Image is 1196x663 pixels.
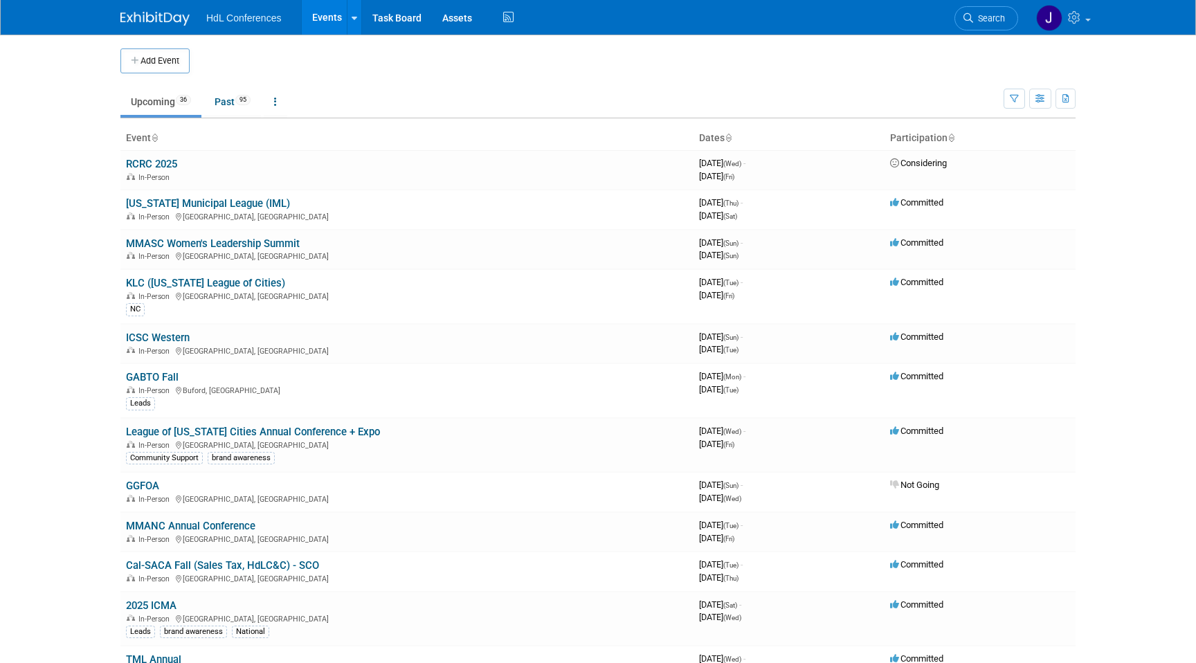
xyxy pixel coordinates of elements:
[954,6,1018,30] a: Search
[723,482,739,489] span: (Sun)
[126,197,290,210] a: [US_STATE] Municipal League (IML)
[723,441,734,448] span: (Fri)
[126,303,145,316] div: NC
[127,574,135,581] img: In-Person Event
[723,252,739,260] span: (Sun)
[699,493,741,503] span: [DATE]
[725,132,732,143] a: Sort by Start Date
[127,535,135,542] img: In-Person Event
[723,428,741,435] span: (Wed)
[126,331,190,344] a: ICSC Western
[127,386,135,393] img: In-Person Event
[126,426,380,438] a: League of [US_STATE] Cities Annual Conference + Expo
[890,331,943,342] span: Committed
[120,48,190,73] button: Add Event
[699,384,739,394] span: [DATE]
[890,158,947,168] span: Considering
[699,331,743,342] span: [DATE]
[138,535,174,544] span: In-Person
[890,237,943,248] span: Committed
[699,426,745,436] span: [DATE]
[723,495,741,502] span: (Wed)
[723,535,734,543] span: (Fri)
[151,132,158,143] a: Sort by Event Name
[948,132,954,143] a: Sort by Participation Type
[127,441,135,448] img: In-Person Event
[699,480,743,490] span: [DATE]
[723,522,739,529] span: (Tue)
[138,292,174,301] span: In-Person
[699,277,743,287] span: [DATE]
[723,346,739,354] span: (Tue)
[126,520,255,532] a: MMANC Annual Conference
[126,345,688,356] div: [GEOGRAPHIC_DATA], [GEOGRAPHIC_DATA]
[890,520,943,530] span: Committed
[126,250,688,261] div: [GEOGRAPHIC_DATA], [GEOGRAPHIC_DATA]
[1036,5,1062,31] img: Johnny Nguyen
[126,210,688,221] div: [GEOGRAPHIC_DATA], [GEOGRAPHIC_DATA]
[204,89,261,115] a: Past95
[741,197,743,208] span: -
[723,334,739,341] span: (Sun)
[723,601,737,609] span: (Sat)
[741,559,743,570] span: -
[973,13,1005,24] span: Search
[699,250,739,260] span: [DATE]
[138,347,174,356] span: In-Person
[890,277,943,287] span: Committed
[127,495,135,502] img: In-Person Event
[126,572,688,583] div: [GEOGRAPHIC_DATA], [GEOGRAPHIC_DATA]
[126,493,688,504] div: [GEOGRAPHIC_DATA], [GEOGRAPHIC_DATA]
[126,452,203,464] div: Community Support
[699,572,739,583] span: [DATE]
[723,160,741,167] span: (Wed)
[138,615,174,624] span: In-Person
[126,626,155,638] div: Leads
[127,347,135,354] img: In-Person Event
[890,426,943,436] span: Committed
[126,397,155,410] div: Leads
[126,158,177,170] a: RCRC 2025
[699,158,745,168] span: [DATE]
[127,292,135,299] img: In-Person Event
[890,371,943,381] span: Committed
[699,371,745,381] span: [DATE]
[723,386,739,394] span: (Tue)
[885,127,1076,150] th: Participation
[723,292,734,300] span: (Fri)
[127,252,135,259] img: In-Person Event
[699,171,734,181] span: [DATE]
[699,344,739,354] span: [DATE]
[126,439,688,450] div: [GEOGRAPHIC_DATA], [GEOGRAPHIC_DATA]
[235,95,251,105] span: 95
[741,237,743,248] span: -
[699,237,743,248] span: [DATE]
[120,127,694,150] th: Event
[126,384,688,395] div: Buford, [GEOGRAPHIC_DATA]
[138,252,174,261] span: In-Person
[699,197,743,208] span: [DATE]
[232,626,269,638] div: National
[699,599,741,610] span: [DATE]
[126,480,159,492] a: GGFOA
[127,173,135,180] img: In-Person Event
[723,561,739,569] span: (Tue)
[138,173,174,182] span: In-Person
[208,452,275,464] div: brand awareness
[741,520,743,530] span: -
[723,373,741,381] span: (Mon)
[723,655,741,663] span: (Wed)
[127,212,135,219] img: In-Person Event
[890,559,943,570] span: Committed
[699,533,734,543] span: [DATE]
[723,614,741,621] span: (Wed)
[126,612,688,624] div: [GEOGRAPHIC_DATA], [GEOGRAPHIC_DATA]
[741,480,743,490] span: -
[743,371,745,381] span: -
[126,237,300,250] a: MMASC Women's Leadership Summit
[160,626,227,638] div: brand awareness
[206,12,281,24] span: HdL Conferences
[723,173,734,181] span: (Fri)
[120,12,190,26] img: ExhibitDay
[723,199,739,207] span: (Thu)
